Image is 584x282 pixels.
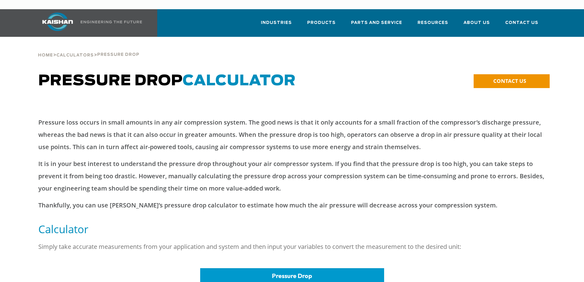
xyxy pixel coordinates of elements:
[38,52,53,58] a: Home
[261,15,292,36] a: Industries
[505,15,538,36] a: Contact Us
[272,272,312,280] span: Pressure Drop
[38,116,546,153] p: Pressure loss occurs in small amounts in any air compression system. The good news is that it onl...
[35,9,143,37] a: Kaishan USA
[418,19,448,26] span: Resources
[81,21,142,23] img: Engineering the future
[97,53,139,57] span: Pressure Drop
[38,241,546,253] p: Simply take accurate measurements from your application and system and then input your variables ...
[35,13,81,31] img: kaishan logo
[38,199,546,211] p: Thankfully, you can use [PERSON_NAME]’s pressure drop calculator to estimate how much the air pre...
[38,37,139,60] div: > >
[464,19,490,26] span: About Us
[307,15,336,36] a: Products
[351,15,402,36] a: Parts and Service
[474,74,550,88] a: CONTACT US
[505,19,538,26] span: Contact Us
[464,15,490,36] a: About Us
[38,74,296,88] span: Pressure Drop
[38,158,546,195] p: It is in your best interest to understand the pressure drop throughout your air compressor system...
[418,15,448,36] a: Resources
[183,74,296,88] span: CALCULATOR
[38,53,53,57] span: Home
[56,53,94,57] span: Calculators
[493,77,526,84] span: CONTACT US
[56,52,94,58] a: Calculators
[307,19,336,26] span: Products
[261,19,292,26] span: Industries
[38,222,546,236] h5: Calculator
[351,19,402,26] span: Parts and Service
